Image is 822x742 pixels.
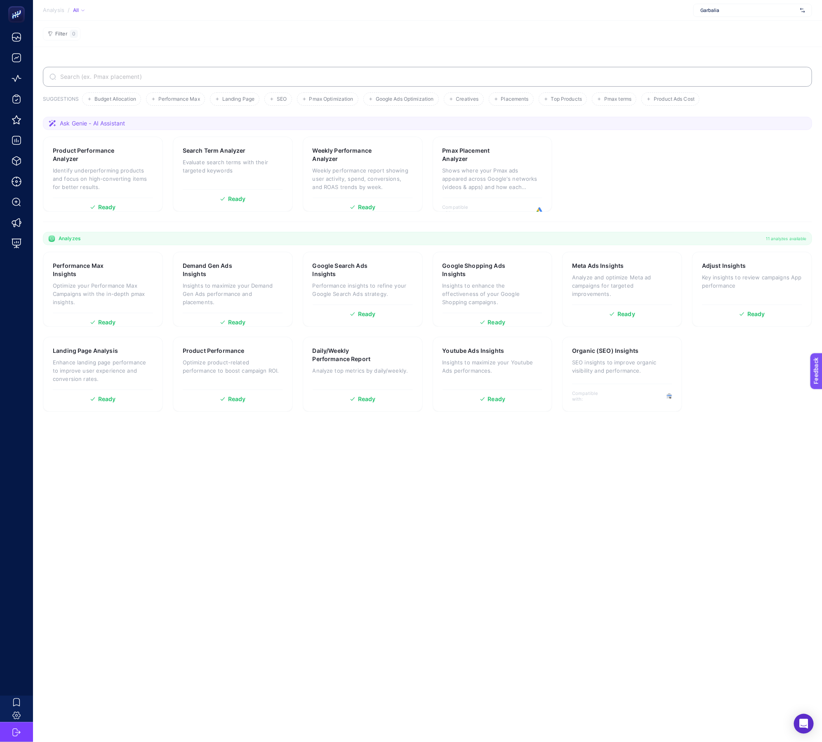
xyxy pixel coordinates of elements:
[443,166,543,191] p: Shows where your Pmax ads appeared across Google's networks (videos & apps) and how each placemen...
[72,31,75,37] span: 0
[604,96,631,102] span: Pmax terms
[60,119,125,128] span: Ask Genie - AI Assistant
[53,281,153,306] p: Optimize your Performance Max Campaigns with the in-depth pmax insights.
[488,319,506,325] span: Ready
[443,358,543,375] p: Insights to maximize your Youtube Ads performances.
[43,27,80,40] button: Filter0
[358,396,376,402] span: Ready
[358,311,376,317] span: Ready
[313,366,413,375] p: Analyze top metrics by daily/weekly.
[443,147,516,163] h3: Pmax Placement Analyzer
[98,396,116,402] span: Ready
[572,390,609,402] span: Compatible with:
[53,147,127,163] h3: Product Performance Analyzer
[800,6,805,14] img: svg%3e
[183,358,283,375] p: Optimize product-related performance to boost campaign ROI.
[443,262,517,278] h3: Google Shopping Ads Insights
[183,281,283,306] p: Insights to maximize your Demand Gen Ads performance and placements.
[433,337,553,412] a: Youtube Ads InsightsInsights to maximize your Youtube Ads performances.Ready
[443,281,543,306] p: Insights to enhance the effectiveness of your Google Shopping campaigns.
[766,235,807,242] span: 11 analyzes available
[59,235,80,242] span: Analyzes
[572,347,638,355] h3: Organic (SEO) Insights
[572,262,624,270] h3: Meta Ads Insights
[277,96,287,102] span: SEO
[562,337,682,412] a: Organic (SEO) InsightsSEO insights to improve organic visibility and performance.Compatible with:
[228,396,246,402] span: Ready
[443,204,480,216] span: Compatible with:
[376,96,434,102] span: Google Ads Optimization
[43,137,163,212] a: Product Performance AnalyzerIdentify underperforming products and focus on high-converting items ...
[313,166,413,191] p: Weekly performance report showing user activity, spend, conversions, and ROAS trends by week.
[572,273,672,298] p: Analyze and optimize Meta ad campaigns for targeted improvements.
[488,396,506,402] span: Ready
[303,137,423,212] a: Weekly Performance AnalyzerWeekly performance report showing user activity, spend, conversions, a...
[303,337,423,412] a: Daily/Weekly Performance ReportAnalyze top metrics by daily/weekly.Ready
[43,7,64,14] span: Analysis
[53,262,127,278] h3: Performance Max Insights
[183,262,257,278] h3: Demand Gen Ads Insights
[456,96,479,102] span: Creatives
[313,281,413,298] p: Performance insights to refine your Google Search Ads strategy.
[158,96,200,102] span: Performance Max
[43,96,79,106] h3: SUGGESTIONS
[43,252,163,327] a: Performance Max InsightsOptimize your Performance Max Campaigns with the in-depth pmax insights.R...
[433,137,553,212] a: Pmax Placement AnalyzerShows where your Pmax ads appeared across Google's networks (videos & apps...
[700,7,797,14] span: Garbalia
[183,158,283,175] p: Evaluate search terms with their targeted keywords
[551,96,582,102] span: Top Products
[313,347,388,363] h3: Daily/Weekly Performance Report
[228,196,246,202] span: Ready
[173,137,293,212] a: Search Term AnalyzerEvaluate search terms with their targeted keywordsReady
[53,347,118,355] h3: Landing Page Analysis
[654,96,695,102] span: Product Ads Cost
[183,347,245,355] h3: Product Performance
[5,2,31,9] span: Feedback
[53,358,153,383] p: Enhance landing page performance to improve user experience and conversion rates.
[501,96,529,102] span: Placements
[692,252,812,327] a: Adjust InsightsKey insights to review campaigns App performanceReady
[617,311,635,317] span: Ready
[433,252,553,327] a: Google Shopping Ads InsightsInsights to enhance the effectiveness of your Google Shopping campaig...
[309,96,353,102] span: Pmax Optimization
[562,252,682,327] a: Meta Ads InsightsAnalyze and optimize Meta ad campaigns for targeted improvements.Ready
[173,337,293,412] a: Product PerformanceOptimize product-related performance to boost campaign ROI.Ready
[68,7,70,13] span: /
[222,96,254,102] span: Landing Page
[94,96,136,102] span: Budget Allocation
[313,262,387,278] h3: Google Search Ads Insights
[98,319,116,325] span: Ready
[313,147,387,163] h3: Weekly Performance Analyzer
[572,358,672,375] p: SEO insights to improve organic visibility and performance.
[59,73,806,80] input: Search
[98,204,116,210] span: Ready
[702,262,746,270] h3: Adjust Insights
[794,714,814,734] div: Open Intercom Messenger
[55,31,67,37] span: Filter
[43,337,163,412] a: Landing Page AnalysisEnhance landing page performance to improve user experience and conversion r...
[303,252,423,327] a: Google Search Ads InsightsPerformance insights to refine your Google Search Ads strategy.Ready
[702,273,802,290] p: Key insights to review campaigns App performance
[228,319,246,325] span: Ready
[173,252,293,327] a: Demand Gen Ads InsightsInsights to maximize your Demand Gen Ads performance and placements.Ready
[747,311,765,317] span: Ready
[73,7,85,14] div: All
[443,347,504,355] h3: Youtube Ads Insights
[53,166,153,191] p: Identify underperforming products and focus on high-converting items for better results.
[183,147,246,155] h3: Search Term Analyzer
[358,204,376,210] span: Ready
